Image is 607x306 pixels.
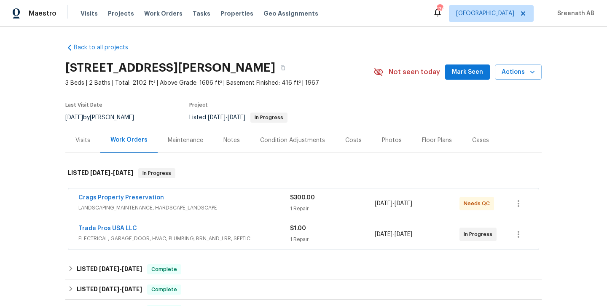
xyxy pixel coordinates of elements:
[65,259,542,279] div: LISTED [DATE]-[DATE]Complete
[108,9,134,18] span: Projects
[395,201,412,207] span: [DATE]
[99,266,119,272] span: [DATE]
[65,115,83,121] span: [DATE]
[554,9,594,18] span: Sreenath AB
[228,115,245,121] span: [DATE]
[189,102,208,107] span: Project
[275,60,290,75] button: Copy Address
[65,102,102,107] span: Last Visit Date
[260,136,325,145] div: Condition Adjustments
[290,204,375,213] div: 1 Repair
[168,136,203,145] div: Maintenance
[189,115,287,121] span: Listed
[263,9,318,18] span: Geo Assignments
[68,168,133,178] h6: LISTED
[495,64,542,80] button: Actions
[99,266,142,272] span: -
[375,201,392,207] span: [DATE]
[290,195,315,201] span: $300.00
[422,136,452,145] div: Floor Plans
[110,136,148,144] div: Work Orders
[472,136,489,145] div: Cases
[65,113,144,123] div: by [PERSON_NAME]
[78,225,137,231] a: Trade Pros USA LLC
[251,115,287,120] span: In Progress
[382,136,402,145] div: Photos
[144,9,183,18] span: Work Orders
[99,286,142,292] span: -
[345,136,362,145] div: Costs
[208,115,245,121] span: -
[99,286,119,292] span: [DATE]
[78,234,290,243] span: ELECTRICAL, GARAGE_DOOR, HVAC, PLUMBING, BRN_AND_LRR, SEPTIC
[65,279,542,300] div: LISTED [DATE]-[DATE]Complete
[375,230,412,239] span: -
[375,199,412,208] span: -
[113,170,133,176] span: [DATE]
[122,286,142,292] span: [DATE]
[464,230,496,239] span: In Progress
[193,11,210,16] span: Tasks
[122,266,142,272] span: [DATE]
[77,285,142,295] h6: LISTED
[65,64,275,72] h2: [STREET_ADDRESS][PERSON_NAME]
[445,64,490,80] button: Mark Seen
[290,235,375,244] div: 1 Repair
[81,9,98,18] span: Visits
[90,170,133,176] span: -
[77,264,142,274] h6: LISTED
[148,285,180,294] span: Complete
[78,204,290,212] span: LANDSCAPING_MAINTENANCE, HARDSCAPE_LANDSCAPE
[208,115,226,121] span: [DATE]
[395,231,412,237] span: [DATE]
[502,67,535,78] span: Actions
[437,5,443,13] div: 130
[65,160,542,187] div: LISTED [DATE]-[DATE]In Progress
[65,43,146,52] a: Back to all projects
[78,195,164,201] a: Crags Property Preservation
[90,170,110,176] span: [DATE]
[375,231,392,237] span: [DATE]
[452,67,483,78] span: Mark Seen
[456,9,514,18] span: [GEOGRAPHIC_DATA]
[389,68,440,76] span: Not seen today
[148,265,180,274] span: Complete
[29,9,56,18] span: Maestro
[223,136,240,145] div: Notes
[290,225,306,231] span: $1.00
[75,136,90,145] div: Visits
[464,199,493,208] span: Needs QC
[220,9,253,18] span: Properties
[65,79,373,87] span: 3 Beds | 2 Baths | Total: 2102 ft² | Above Grade: 1686 ft² | Basement Finished: 416 ft² | 1967
[139,169,175,177] span: In Progress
